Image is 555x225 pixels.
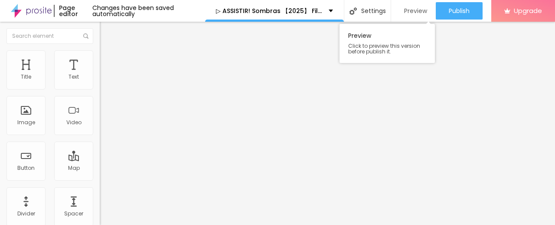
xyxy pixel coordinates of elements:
input: Search element [7,28,93,44]
span: Preview [404,7,427,14]
img: Icone [349,7,357,15]
div: Spacer [64,211,83,217]
span: Publish [449,7,470,14]
div: Page editor [54,5,92,17]
div: Map [68,165,80,171]
img: Icone [83,33,88,39]
iframe: Editor [100,22,555,225]
div: Text [69,74,79,80]
div: Video [66,119,82,126]
div: Title [21,74,31,80]
div: Changes have been saved automatically [92,5,205,17]
button: Preview [391,2,436,20]
button: Publish [436,2,483,20]
p: ▷ ASSISTIR! Sombras 【2025】 Filme Completo Dublaado Online [216,8,322,14]
div: Preview [340,24,435,63]
span: Upgrade [514,7,542,14]
div: Divider [17,211,35,217]
div: Button [17,165,35,171]
div: Image [17,119,35,126]
span: Click to preview this version before publish it. [348,43,426,54]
